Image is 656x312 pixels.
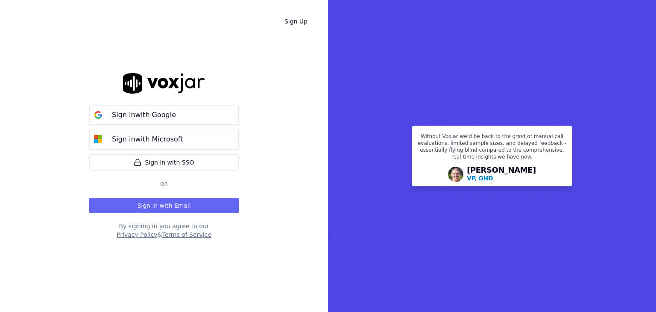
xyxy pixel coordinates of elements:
button: Sign inwith Google [89,106,239,125]
button: Privacy Policy [117,230,157,239]
span: Or [157,181,171,188]
p: Without Voxjar we’d be back to the grind of manual call evaluations, limited sample sizes, and de... [417,133,567,164]
a: Sign in with SSO [89,154,239,171]
p: Sign in with Google [112,110,176,120]
p: VP, OHD [467,174,493,182]
p: Sign in with Microsoft [112,134,183,144]
div: By signing in you agree to our & [89,222,239,239]
img: Avatar [448,167,463,182]
button: Terms of Service [162,230,211,239]
a: Sign Up [278,14,314,29]
div: [PERSON_NAME] [467,166,536,182]
img: microsoft Sign in button [90,131,107,148]
img: logo [123,73,205,93]
img: google Sign in button [90,106,107,124]
button: Sign inwith Microsoft [89,130,239,149]
button: Sign in with Email [89,198,239,213]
